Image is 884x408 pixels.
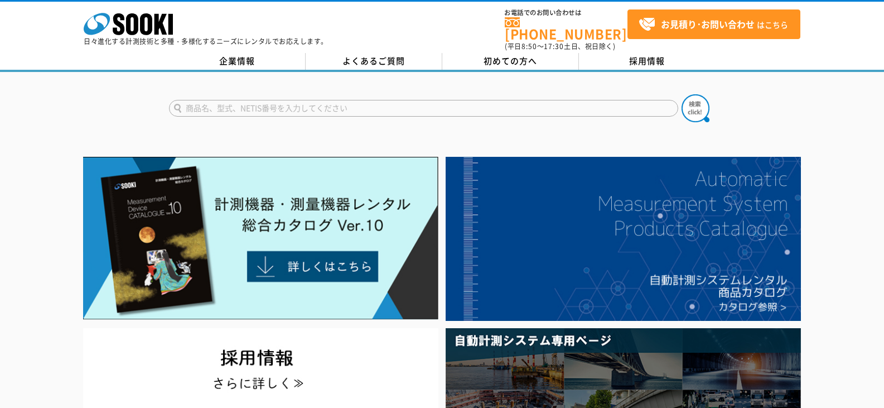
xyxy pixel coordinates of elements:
[169,53,306,70] a: 企業情報
[682,94,709,122] img: btn_search.png
[505,17,627,40] a: [PHONE_NUMBER]
[521,41,537,51] span: 8:50
[442,53,579,70] a: 初めての方へ
[484,55,537,67] span: 初めての方へ
[169,100,678,117] input: 商品名、型式、NETIS番号を入力してください
[639,16,788,33] span: はこちら
[306,53,442,70] a: よくあるご質問
[83,157,438,320] img: Catalog Ver10
[544,41,564,51] span: 17:30
[505,9,627,16] span: お電話でのお問い合わせは
[627,9,800,39] a: お見積り･お問い合わせはこちら
[661,17,755,31] strong: お見積り･お問い合わせ
[84,38,328,45] p: 日々進化する計測技術と多種・多様化するニーズにレンタルでお応えします。
[579,53,716,70] a: 採用情報
[505,41,615,51] span: (平日 ～ 土日、祝日除く)
[446,157,801,321] img: 自動計測システムカタログ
